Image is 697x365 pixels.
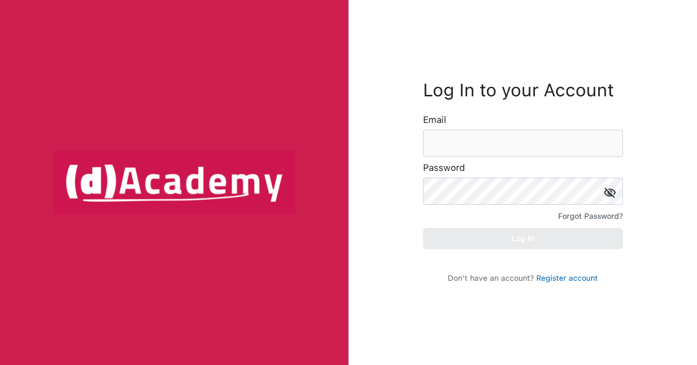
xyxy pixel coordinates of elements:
div: Don't have an account? [433,274,613,283]
label: Email [423,115,446,125]
h3: Log In to your Account [423,82,623,98]
label: Password [423,163,465,173]
img: icon [604,187,616,198]
div: Forgot Password? [558,210,623,223]
button: Log In [423,228,623,249]
img: logo [53,151,295,214]
a: Register account [536,274,598,283]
